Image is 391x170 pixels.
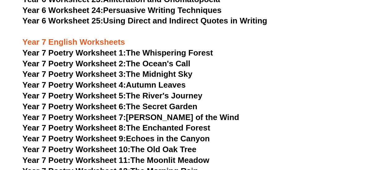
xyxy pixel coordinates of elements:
a: Year 7 Poetry Worksheet 1:The Whispering Forest [23,48,213,57]
a: Year 7 Poetry Worksheet 11:The Moonlit Meadow [23,155,210,165]
span: Year 6 Worksheet 25: [23,16,103,25]
span: Year 7 Poetry Worksheet 6: [23,102,126,111]
span: Year 6 Worksheet 24: [23,6,103,15]
iframe: Chat Widget [360,140,391,170]
a: Year 6 Worksheet 25:Using Direct and Indirect Quotes in Writing [23,16,267,25]
span: Year 7 Poetry Worksheet 9: [23,134,126,143]
a: Year 7 Poetry Worksheet 9:Echoes in the Canyon [23,134,210,143]
h3: Year 7 English Worksheets [23,27,369,48]
a: Year 7 Poetry Worksheet 7:[PERSON_NAME] of the Wind [23,113,239,122]
span: Year 7 Poetry Worksheet 10: [23,145,130,154]
a: Year 6 Worksheet 24:Persuasive Writing Techniques [23,6,222,15]
a: Year 7 Poetry Worksheet 3:The Midnight Sky [23,69,193,79]
span: Year 7 Poetry Worksheet 1: [23,48,126,57]
span: Year 7 Poetry Worksheet 4: [23,80,126,89]
span: Year 7 Poetry Worksheet 11: [23,155,130,165]
span: Year 7 Poetry Worksheet 5: [23,91,126,100]
span: Year 7 Poetry Worksheet 3: [23,69,126,79]
a: Year 7 Poetry Worksheet 8:The Enchanted Forest [23,123,210,132]
span: Year 7 Poetry Worksheet 8: [23,123,126,132]
a: Year 7 Poetry Worksheet 5:The River's Journey [23,91,202,100]
a: Year 7 Poetry Worksheet 6:The Secret Garden [23,102,198,111]
a: Year 7 Poetry Worksheet 2:The Ocean's Call [23,59,190,68]
a: Year 7 Poetry Worksheet 4:Autumn Leaves [23,80,186,89]
a: Year 7 Poetry Worksheet 10:The Old Oak Tree [23,145,197,154]
span: Year 7 Poetry Worksheet 7: [23,113,126,122]
span: Year 7 Poetry Worksheet 2: [23,59,126,68]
